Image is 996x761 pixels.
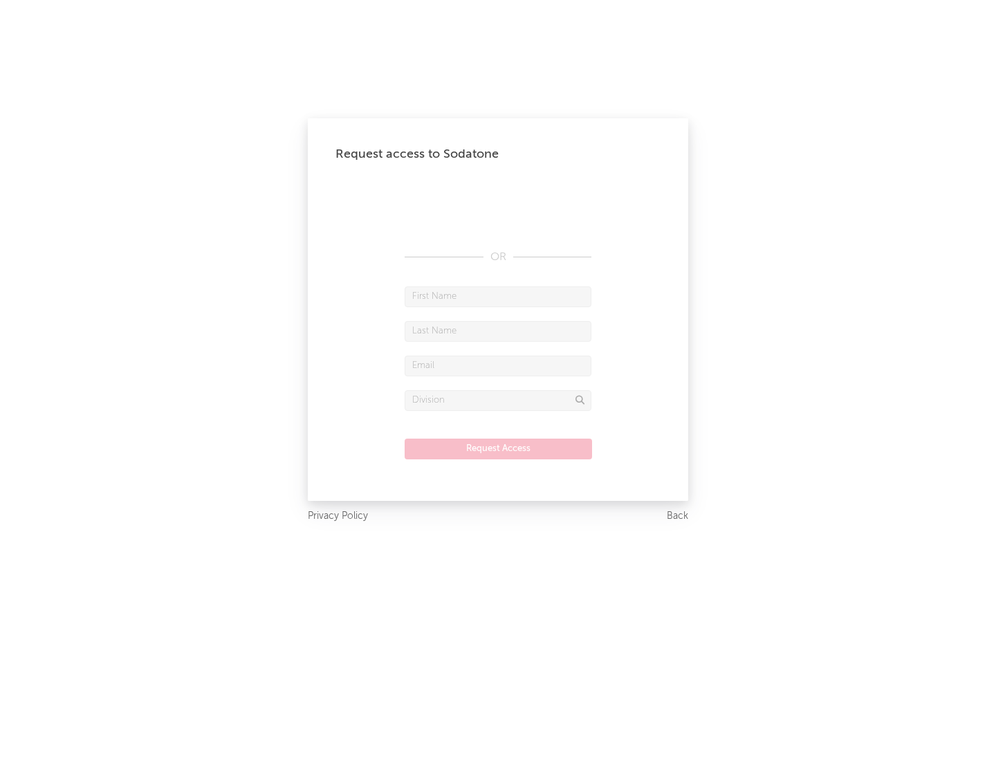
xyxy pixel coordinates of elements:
button: Request Access [405,439,592,459]
input: First Name [405,286,591,307]
div: OR [405,249,591,266]
input: Email [405,356,591,376]
input: Division [405,390,591,411]
a: Back [667,508,688,525]
a: Privacy Policy [308,508,368,525]
input: Last Name [405,321,591,342]
div: Request access to Sodatone [335,146,661,163]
